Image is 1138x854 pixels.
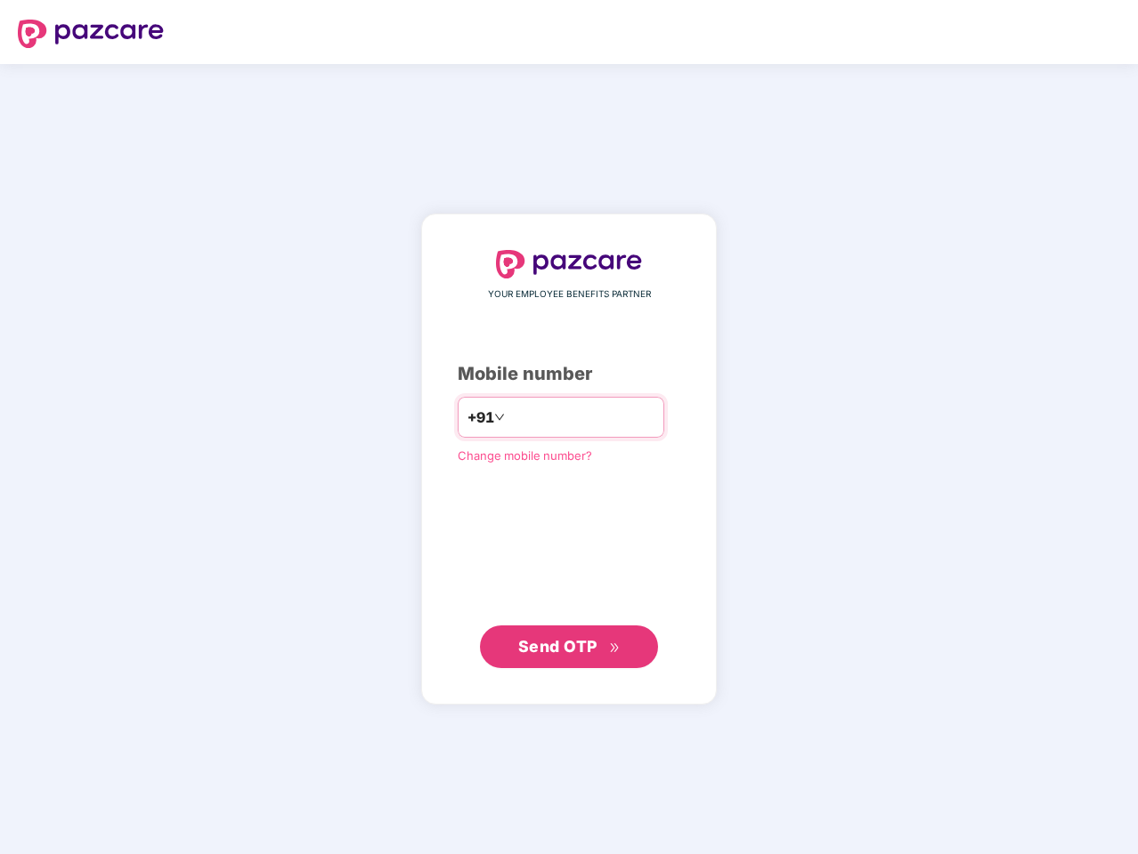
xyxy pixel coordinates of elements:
button: Send OTPdouble-right [480,625,658,668]
img: logo [18,20,164,48]
div: Mobile number [458,360,680,388]
span: YOUR EMPLOYEE BENEFITS PARTNER [488,287,651,302]
span: Send OTP [518,637,597,656]
a: Change mobile number? [458,448,592,463]
span: down [494,412,505,423]
span: double-right [609,642,621,654]
img: logo [496,250,642,278]
span: +91 [467,407,494,429]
